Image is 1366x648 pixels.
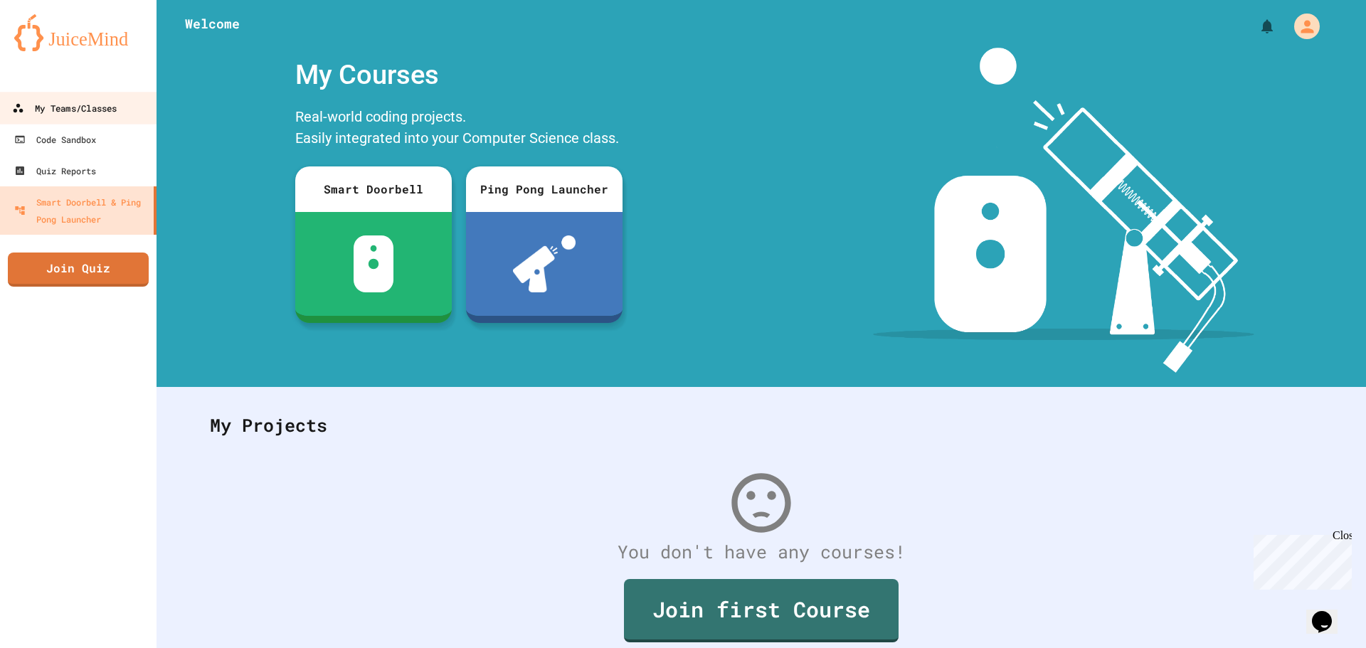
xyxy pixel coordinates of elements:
[624,579,899,642] a: Join first Course
[6,6,98,90] div: Chat with us now!Close
[12,100,117,117] div: My Teams/Classes
[1306,591,1352,634] iframe: chat widget
[14,193,148,228] div: Smart Doorbell & Ping Pong Launcher
[14,162,96,179] div: Quiz Reports
[196,398,1327,453] div: My Projects
[466,166,623,212] div: Ping Pong Launcher
[873,48,1254,373] img: banner-image-my-projects.png
[354,235,394,292] img: sdb-white.svg
[295,166,452,212] div: Smart Doorbell
[288,48,630,102] div: My Courses
[1248,529,1352,590] iframe: chat widget
[288,102,630,156] div: Real-world coding projects. Easily integrated into your Computer Science class.
[1279,10,1323,43] div: My Account
[196,538,1327,565] div: You don't have any courses!
[8,253,149,287] a: Join Quiz
[14,14,142,51] img: logo-orange.svg
[513,235,576,292] img: ppl-with-ball.png
[14,131,96,148] div: Code Sandbox
[1232,14,1279,38] div: My Notifications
